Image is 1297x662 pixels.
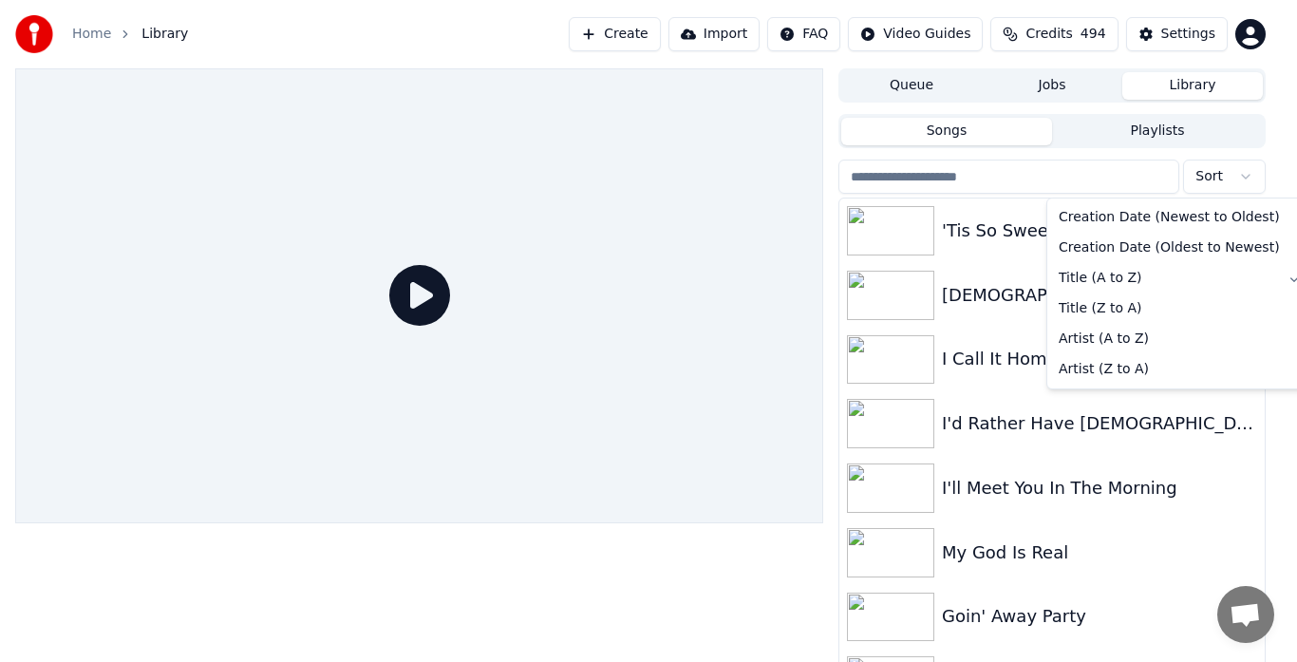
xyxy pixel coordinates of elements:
[1059,330,1149,349] span: Artist (A to Z)
[1059,299,1142,318] span: Title (Z to A)
[1059,208,1280,227] span: Creation Date (Newest to Oldest)
[1059,360,1149,379] span: Artist (Z to A)
[1059,238,1280,257] span: Creation Date (Oldest to Newest)
[1059,269,1142,288] span: Title (A to Z)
